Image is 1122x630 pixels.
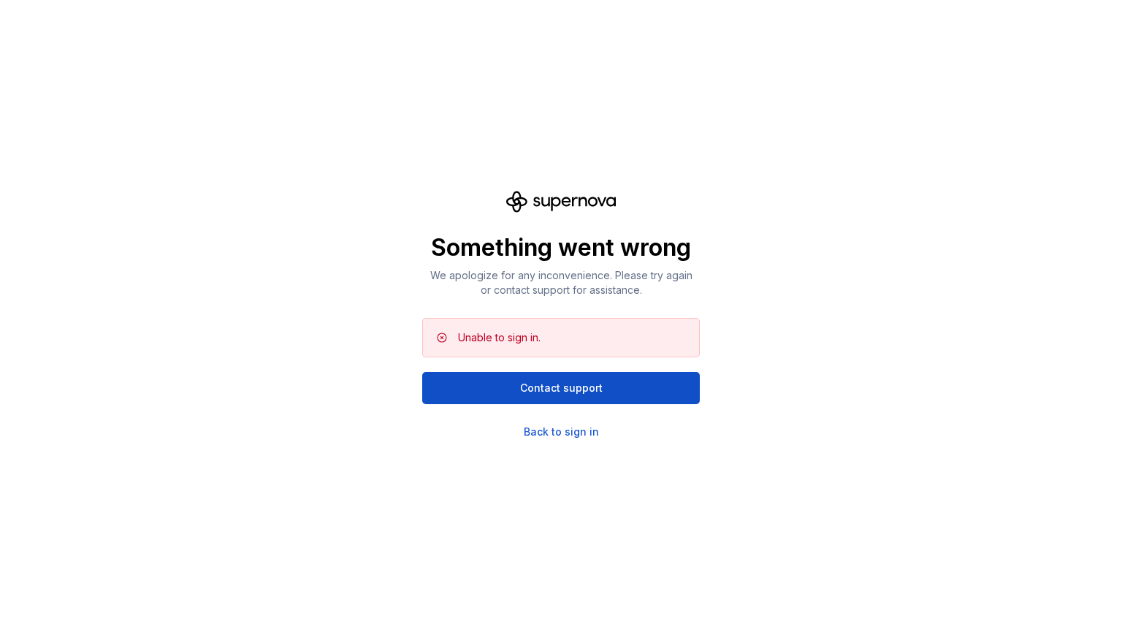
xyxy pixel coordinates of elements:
p: Something went wrong [422,233,700,262]
p: We apologize for any inconvenience. Please try again or contact support for assistance. [422,268,700,297]
div: Unable to sign in. [458,330,541,345]
span: Contact support [520,381,603,395]
a: Back to sign in [524,425,599,439]
button: Contact support [422,372,700,404]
